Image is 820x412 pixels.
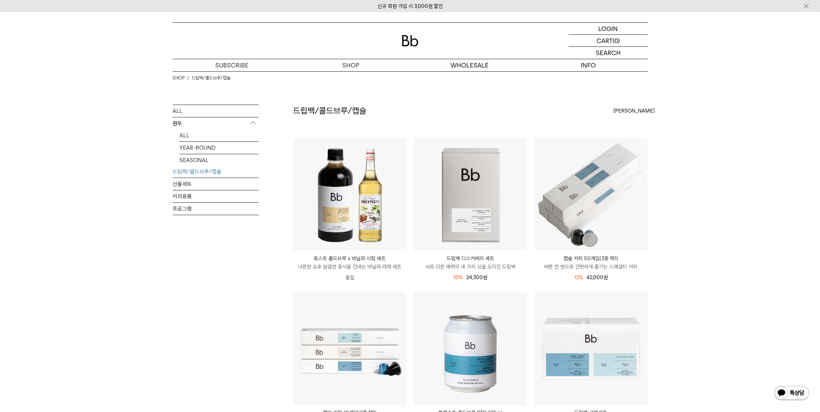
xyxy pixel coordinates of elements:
[466,274,487,281] span: 24,300
[173,178,259,190] a: 선물세트
[293,254,406,271] a: 토스트 콜드브루 x 바닐라 시럽 세트 나른한 오후 달콤한 휴식을 건네는 바닐라 라떼 세트
[179,129,259,141] a: ALL
[377,3,443,9] a: 신규 회원 가입 시 3,000원 할인
[173,105,259,117] a: ALL
[414,263,527,271] p: 서로 다른 매력의 네 가지 싱글 오리진 드립백
[414,292,527,405] img: 블랙수트 콜드브루 RTD 235ml
[483,274,487,281] span: 원
[173,190,259,202] a: 커피용품
[598,23,618,34] p: LOGIN
[414,138,527,251] img: 드립백 디스커버리 세트
[291,59,410,71] a: SHOP
[179,142,259,154] a: YEAR-ROUND
[293,138,406,251] img: 토스트 콜드브루 x 바닐라 시럽 세트
[173,203,259,215] a: 프로그램
[293,105,366,117] h2: 드립백/콜드브루/캡슐
[613,35,620,46] p: (0)
[603,274,608,281] span: 원
[774,385,810,402] img: 카카오톡 채널 1:1 채팅 버튼
[587,274,608,281] span: 42,000
[534,138,647,251] img: 캡슐 커피 50개입(3종 택1)
[453,273,463,282] div: 10%
[173,75,185,82] a: SHOP
[293,254,406,263] p: 토스트 콜드브루 x 바닐라 시럽 세트
[293,263,406,271] p: 나른한 오후 달콤한 휴식을 건네는 바닐라 라떼 세트
[173,59,291,71] a: SUBSCRIBE
[569,23,648,35] a: LOGIN
[613,107,655,115] span: [PERSON_NAME]
[179,154,259,166] a: SEASONAL
[414,254,527,263] p: 드립백 디스커버리 세트
[414,254,527,271] a: 드립백 디스커버리 세트 서로 다른 매력의 네 가지 싱글 오리진 드립백
[293,271,406,285] p: 품절
[173,117,259,130] p: 원두
[410,59,529,71] p: WHOLESALE
[191,75,230,82] a: 드립백/콜드브루/캡슐
[293,292,406,405] img: 캡슐 커피 10개입(3종 택1)
[596,47,621,59] p: SEARCH
[529,59,648,71] p: INFO
[569,35,648,47] a: CART (0)
[574,273,583,282] div: 12%
[534,292,647,405] img: 드립백 선물세트
[534,254,647,271] a: 캡슐 커피 50개입(3종 택1) 버튼 한 번으로 간편하게 즐기는 스페셜티 커피
[402,35,418,46] img: 로고
[173,166,259,178] a: 드립백/콜드브루/캡슐
[534,263,647,271] p: 버튼 한 번으로 간편하게 즐기는 스페셜티 커피
[534,254,647,263] p: 캡슐 커피 50개입(3종 택1)
[596,35,613,46] p: CART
